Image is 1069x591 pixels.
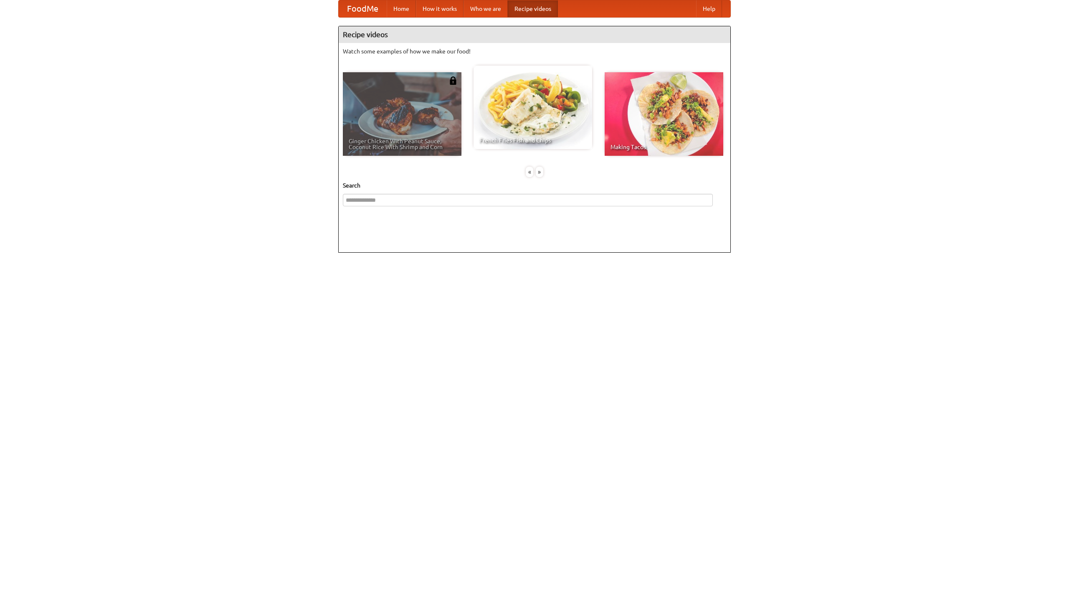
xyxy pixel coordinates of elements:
a: How it works [416,0,464,17]
a: Recipe videos [508,0,558,17]
a: Making Tacos [605,72,723,156]
div: » [536,167,543,177]
span: French Fries Fish and Chips [479,137,586,143]
p: Watch some examples of how we make our food! [343,47,726,56]
h4: Recipe videos [339,26,730,43]
a: FoodMe [339,0,387,17]
a: French Fries Fish and Chips [474,66,592,149]
span: Making Tacos [610,144,717,150]
a: Help [696,0,722,17]
a: Who we are [464,0,508,17]
h5: Search [343,181,726,190]
img: 483408.png [449,76,457,85]
a: Home [387,0,416,17]
div: « [526,167,533,177]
